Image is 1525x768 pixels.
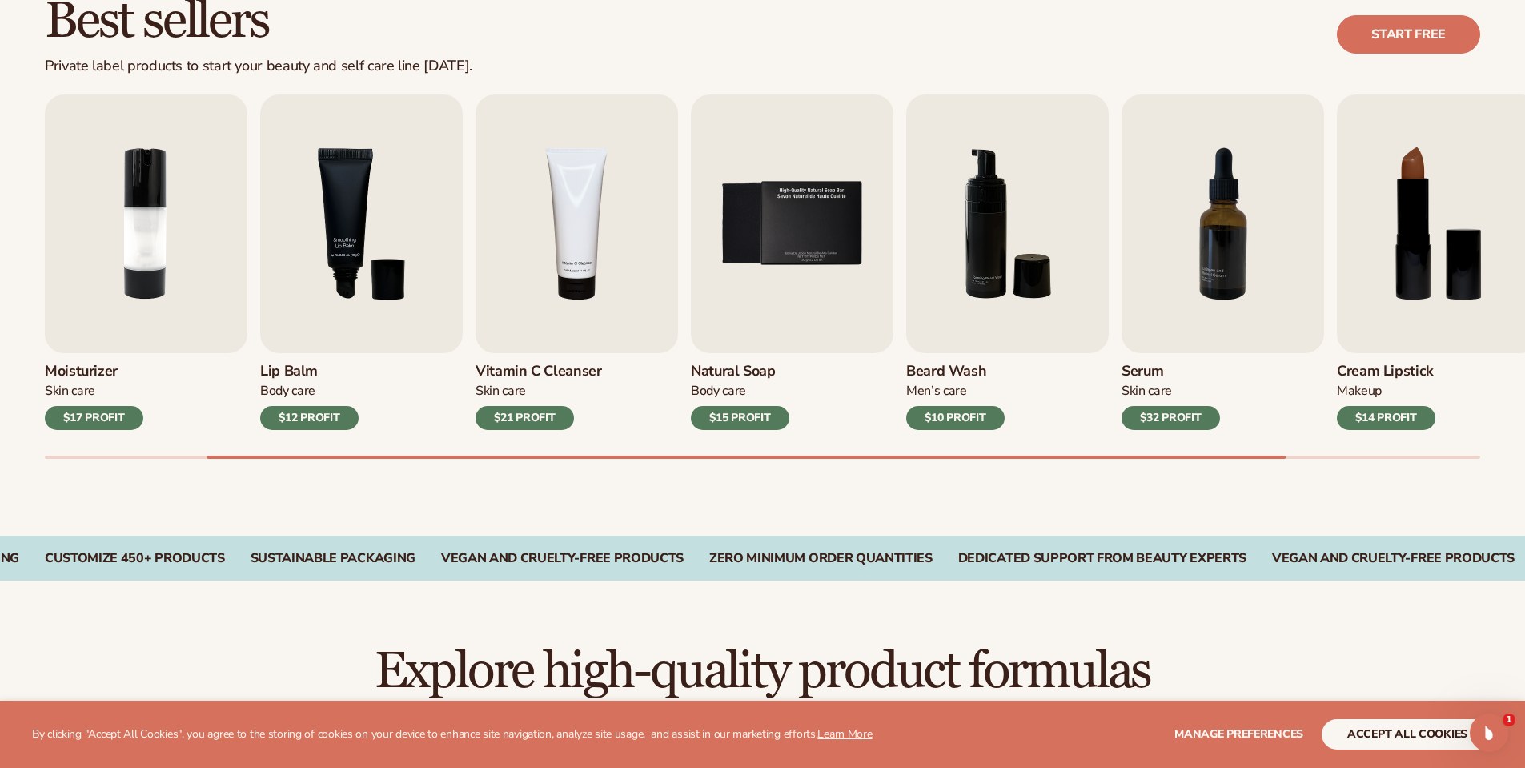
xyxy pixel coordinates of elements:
[1503,714,1515,726] span: 1
[260,94,463,430] a: 3 / 9
[1337,406,1435,430] div: $14 PROFIT
[476,406,574,430] div: $21 PROFIT
[1322,719,1493,750] button: accept all cookies
[260,406,359,430] div: $12 PROFIT
[476,383,602,400] div: Skin Care
[260,383,359,400] div: Body Care
[1337,383,1435,400] div: Makeup
[906,94,1109,430] a: 6 / 9
[691,383,789,400] div: Body Care
[906,383,1005,400] div: Men’s Care
[45,645,1480,698] h2: Explore high-quality product formulas
[45,383,143,400] div: Skin Care
[45,406,143,430] div: $17 PROFIT
[691,406,789,430] div: $15 PROFIT
[1122,94,1324,430] a: 7 / 9
[1122,383,1220,400] div: Skin Care
[476,363,602,380] h3: Vitamin C Cleanser
[709,551,933,566] div: ZERO MINIMUM ORDER QUANTITIES
[1174,719,1303,750] button: Manage preferences
[958,551,1246,566] div: DEDICATED SUPPORT FROM BEAUTY EXPERTS
[260,363,359,380] h3: Lip Balm
[691,363,789,380] h3: Natural Soap
[32,728,873,742] p: By clicking "Accept All Cookies", you agree to the storing of cookies on your device to enhance s...
[1122,363,1220,380] h3: Serum
[1337,15,1480,54] a: Start free
[817,726,872,742] a: Learn More
[1272,551,1515,566] div: Vegan and Cruelty-Free Products
[45,94,247,430] a: 2 / 9
[441,551,684,566] div: VEGAN AND CRUELTY-FREE PRODUCTS
[251,551,415,566] div: SUSTAINABLE PACKAGING
[45,363,143,380] h3: Moisturizer
[691,94,893,430] a: 5 / 9
[45,551,225,566] div: CUSTOMIZE 450+ PRODUCTS
[45,58,472,75] div: Private label products to start your beauty and self care line [DATE].
[1337,363,1435,380] h3: Cream Lipstick
[1174,726,1303,742] span: Manage preferences
[906,363,1005,380] h3: Beard Wash
[476,94,678,430] a: 4 / 9
[1122,406,1220,430] div: $32 PROFIT
[906,406,1005,430] div: $10 PROFIT
[1470,714,1508,752] iframe: Intercom live chat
